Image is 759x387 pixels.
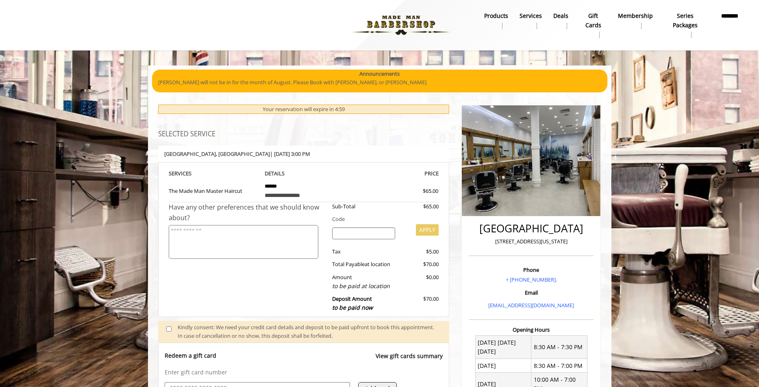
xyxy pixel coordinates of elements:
[6,50,43,57] label: Address Line 2
[169,178,259,202] td: The Made Man Master Haircut
[484,11,508,20] b: products
[531,359,587,373] td: 8:30 AM - 7:00 PM
[488,302,574,309] a: [EMAIL_ADDRESS][DOMAIN_NAME]
[548,10,574,31] a: DealsDeals
[506,276,557,283] a: + [PHONE_NUMBER].
[6,79,16,86] label: City
[416,224,439,236] button: APPLY
[359,70,400,78] b: Announcements
[401,273,439,291] div: $0.00
[531,336,587,359] td: 8:30 AM - 7:30 PM
[349,169,439,178] th: PRICE
[332,282,395,291] div: to be paid at location
[475,359,531,373] td: [DATE]
[326,273,401,291] div: Amount
[401,260,439,269] div: $70.00
[158,131,450,138] h3: SELECTED SERVICE
[332,304,373,311] span: to be paid now
[401,295,439,312] div: $70.00
[520,11,542,20] b: Services
[326,215,439,223] div: Code
[165,352,216,360] p: Redeem a gift card
[158,105,450,114] div: Your reservation will expire in 4:59
[574,10,612,40] a: Gift cardsgift cards
[471,290,592,295] h3: Email
[250,166,275,178] button: Submit
[664,11,707,30] b: Series packages
[401,247,439,256] div: $5.00
[189,170,191,177] span: S
[475,336,531,359] td: [DATE] [DATE] [DATE]
[612,10,659,31] a: MembershipMembership
[394,187,438,195] div: $65.00
[471,237,592,246] p: [STREET_ADDRESS][US_STATE]
[332,295,373,311] b: Deposit Amount
[6,21,43,28] label: Address Line 1
[659,10,712,40] a: Series packagesSeries packages
[478,10,514,31] a: Productsproducts
[514,10,548,31] a: ServicesServices
[165,368,443,376] p: Enter gift card number
[326,247,401,256] div: Tax
[6,137,29,144] label: Country
[326,202,401,211] div: Sub-Total
[158,78,601,87] p: [PERSON_NAME] will not be in for the month of August. Please Book with [PERSON_NAME], or [PERSON_...
[365,260,390,268] span: at location
[169,202,326,223] div: Have any other preferences that we should know about?
[376,352,443,368] a: View gift cards summary
[401,202,439,211] div: $65.00
[326,260,401,269] div: Total Payable
[618,11,653,20] b: Membership
[216,150,270,157] span: , [GEOGRAPHIC_DATA]
[471,223,592,234] h2: [GEOGRAPHIC_DATA]
[553,11,568,20] b: Deals
[580,11,607,30] b: gift cards
[6,108,31,115] label: Zip Code
[259,169,349,178] th: DETAILS
[345,3,457,48] img: Made Man Barbershop logo
[471,267,592,273] h3: Phone
[164,150,310,157] b: [GEOGRAPHIC_DATA] | [DATE] 3:00 PM
[178,323,441,340] div: Kindly consent: We need your credit card details and deposit to be paid upfront to book this appo...
[6,6,44,13] b: Billing Address
[169,169,259,178] th: SERVICE
[469,327,594,332] h3: Opening Hours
